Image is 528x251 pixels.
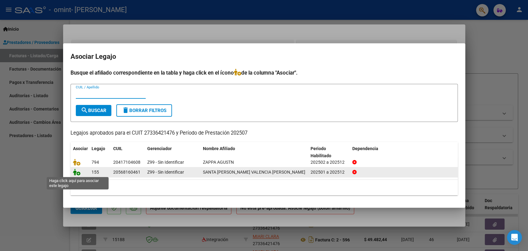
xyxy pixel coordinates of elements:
datatable-header-cell: CUIL [111,142,145,162]
span: Borrar Filtros [122,108,166,113]
span: Nombre Afiliado [203,146,235,151]
div: 202502 a 202512 [311,159,347,166]
datatable-header-cell: Gerenciador [145,142,200,162]
div: 202501 a 202512 [311,169,347,176]
datatable-header-cell: Nombre Afiliado [200,142,308,162]
span: Periodo Habilitado [311,146,331,158]
span: Buscar [81,108,106,113]
datatable-header-cell: Asociar [71,142,89,162]
datatable-header-cell: Dependencia [350,142,458,162]
span: Z99 - Sin Identificar [147,160,184,165]
button: Borrar Filtros [116,104,172,117]
span: Legajo [92,146,105,151]
h4: Busque el afiliado correspondiente en la tabla y haga click en el ícono de la columna "Asociar". [71,69,458,77]
div: 20417104608 [113,159,140,166]
datatable-header-cell: Periodo Habilitado [308,142,350,162]
mat-icon: search [81,106,88,114]
span: Gerenciador [147,146,172,151]
div: 2 registros [71,180,458,195]
div: 20568160461 [113,169,140,176]
div: Open Intercom Messenger [507,230,522,245]
span: Asociar [73,146,88,151]
datatable-header-cell: Legajo [89,142,111,162]
span: Dependencia [352,146,378,151]
span: CUIL [113,146,122,151]
span: SANTA CRUZ VALENCIA PABLO URIEL [203,170,305,175]
h2: Asociar Legajo [71,51,458,63]
span: ZAPPA AGUST­N [203,160,234,165]
span: Z99 - Sin Identificar [147,170,184,175]
mat-icon: delete [122,106,129,114]
button: Buscar [76,105,111,116]
span: 794 [92,160,99,165]
span: 155 [92,170,99,175]
p: Legajos aprobados para el CUIT 27336421476 y Período de Prestación 202507 [71,129,458,137]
